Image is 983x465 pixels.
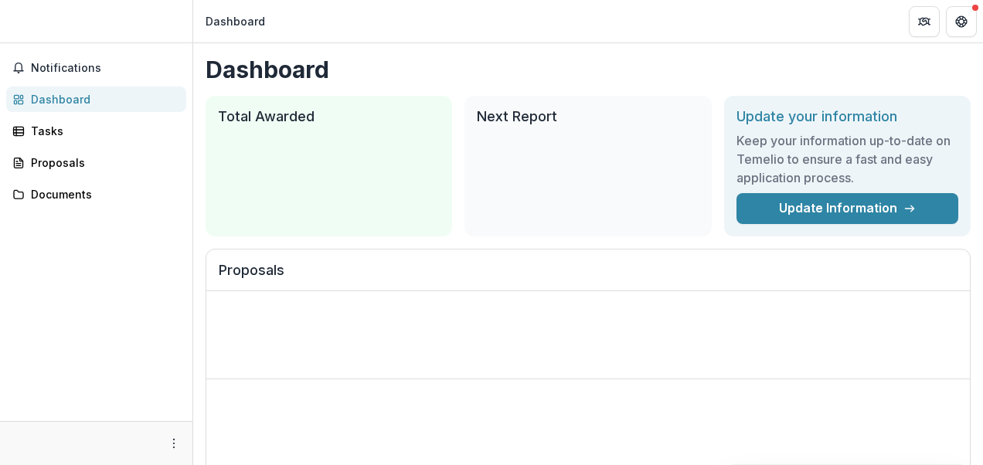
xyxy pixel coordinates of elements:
[206,56,971,83] h1: Dashboard
[6,182,186,207] a: Documents
[31,123,174,139] div: Tasks
[477,108,699,125] h2: Next Report
[6,150,186,175] a: Proposals
[199,10,271,32] nav: breadcrumb
[31,91,174,107] div: Dashboard
[218,108,440,125] h2: Total Awarded
[946,6,977,37] button: Get Help
[165,434,183,453] button: More
[736,193,958,224] a: Update Information
[206,13,265,29] div: Dashboard
[736,131,958,187] h3: Keep your information up-to-date on Temelio to ensure a fast and easy application process.
[31,154,174,171] div: Proposals
[31,186,174,202] div: Documents
[6,118,186,144] a: Tasks
[31,62,180,75] span: Notifications
[736,108,958,125] h2: Update your information
[6,56,186,80] button: Notifications
[6,87,186,112] a: Dashboard
[219,262,957,291] h2: Proposals
[909,6,940,37] button: Partners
